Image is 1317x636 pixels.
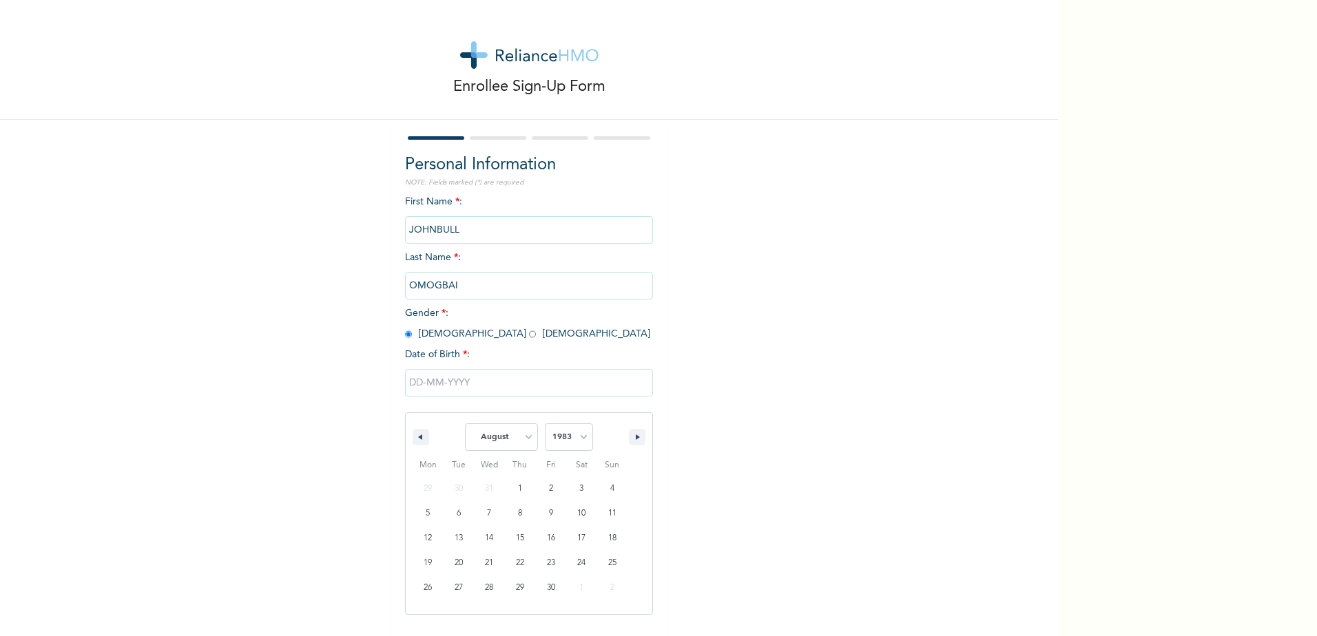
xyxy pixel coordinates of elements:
[474,454,505,476] span: Wed
[547,551,555,575] span: 23
[535,551,566,575] button: 23
[405,178,653,188] p: NOTE: Fields marked (*) are required
[453,76,605,98] p: Enrollee Sign-Up Form
[444,501,475,526] button: 6
[535,501,566,526] button: 9
[577,526,585,551] span: 17
[518,476,522,501] span: 1
[485,575,493,600] span: 28
[547,575,555,600] span: 30
[474,501,505,526] button: 7
[535,526,566,551] button: 16
[549,501,553,526] span: 9
[460,41,599,69] img: logo
[444,526,475,551] button: 13
[610,476,614,501] span: 4
[455,575,463,600] span: 27
[405,348,470,362] span: Date of Birth :
[405,369,653,396] input: DD-MM-YYYY
[455,526,463,551] span: 13
[426,501,430,526] span: 5
[405,153,653,178] h2: Personal Information
[413,551,444,575] button: 19
[405,216,653,244] input: Enter your first name
[405,308,650,339] span: Gender : [DEMOGRAPHIC_DATA] [DEMOGRAPHIC_DATA]
[566,476,597,501] button: 3
[505,526,536,551] button: 15
[405,272,653,299] input: Enter your last name
[413,454,444,476] span: Mon
[597,501,628,526] button: 11
[405,197,653,235] span: First Name :
[505,551,536,575] button: 22
[474,575,505,600] button: 28
[413,501,444,526] button: 5
[505,501,536,526] button: 8
[608,526,616,551] span: 18
[413,575,444,600] button: 26
[424,526,432,551] span: 12
[505,575,536,600] button: 29
[457,501,461,526] span: 6
[424,575,432,600] span: 26
[518,501,522,526] span: 8
[505,476,536,501] button: 1
[444,551,475,575] button: 20
[597,526,628,551] button: 18
[577,501,585,526] span: 10
[597,454,628,476] span: Sun
[455,551,463,575] span: 20
[579,476,583,501] span: 3
[444,454,475,476] span: Tue
[535,476,566,501] button: 2
[549,476,553,501] span: 2
[487,501,491,526] span: 7
[535,454,566,476] span: Fri
[547,526,555,551] span: 16
[516,551,524,575] span: 22
[597,476,628,501] button: 4
[516,575,524,600] span: 29
[577,551,585,575] span: 24
[444,575,475,600] button: 27
[566,454,597,476] span: Sat
[485,551,493,575] span: 21
[485,526,493,551] span: 14
[405,253,653,290] span: Last Name :
[535,575,566,600] button: 30
[413,526,444,551] button: 12
[424,551,432,575] span: 19
[597,551,628,575] button: 25
[505,454,536,476] span: Thu
[474,551,505,575] button: 21
[566,526,597,551] button: 17
[566,551,597,575] button: 24
[566,501,597,526] button: 10
[608,501,616,526] span: 11
[516,526,524,551] span: 15
[608,551,616,575] span: 25
[474,526,505,551] button: 14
